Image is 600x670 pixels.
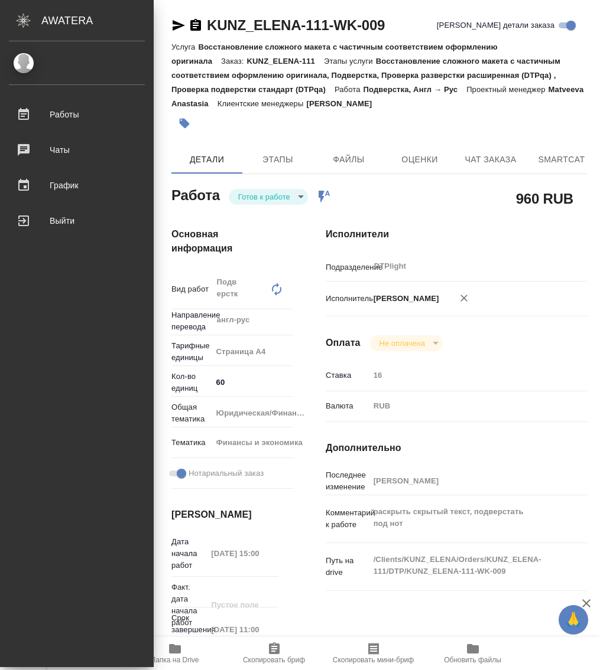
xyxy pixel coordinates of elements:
[369,502,566,534] textarea: раскрыть скрытый текст, подверстать под нот
[189,468,264,479] span: Нотариальный заказ
[171,340,212,364] p: Тарифные единицы
[171,309,212,333] p: Направление перевода
[369,293,439,305] p: [PERSON_NAME]
[370,335,443,351] div: Готов к работе
[207,545,278,562] input: Пустое поле
[189,18,203,32] button: Скопировать ссылку
[171,536,207,571] p: Дата начала работ
[376,338,429,348] button: Не оплачена
[9,177,145,194] div: График
[179,152,235,167] span: Детали
[326,555,369,579] p: Путь на drive
[249,152,306,167] span: Этапы
[212,403,319,423] div: Юридическая/Финансовая
[171,227,278,256] h4: Основная информация
[171,283,212,295] p: Вид работ
[125,637,225,670] button: Папка на Drive
[171,184,220,205] h2: Работа
[212,374,293,391] input: ✎ Введи что-нибудь
[364,85,467,94] p: Подверстка, Англ → Рус
[437,19,554,31] span: [PERSON_NAME] детали заказа
[3,100,151,129] a: Работы
[326,227,587,241] h4: Исполнители
[9,212,145,230] div: Выйти
[247,57,324,66] p: KUNZ_ELENA-111
[326,400,369,412] p: Валюта
[171,437,212,449] p: Тематика
[171,612,207,648] p: Срок завершения работ
[516,188,573,208] h2: 960 RUB
[369,550,566,581] textarea: /Clients/KUNZ_ELENA/Orders/KUNZ_ELENA-111/DTP/KUNZ_ELENA-111-WK-009
[369,472,566,489] input: Пустое поле
[212,342,319,362] div: Страница А4
[3,171,151,200] a: График
[326,469,369,493] p: Последнее изменение
[207,596,278,613] input: Пустое поле
[326,262,369,273] p: Подразделение
[41,9,154,32] div: AWATERA
[306,99,381,108] p: [PERSON_NAME]
[533,152,590,167] span: SmartCat
[466,85,548,94] p: Проектный менеджер
[462,152,519,167] span: Чат заказа
[151,656,199,664] span: Папка на Drive
[171,508,278,522] h4: [PERSON_NAME]
[9,141,145,159] div: Чаты
[563,607,583,632] span: 🙏
[171,43,498,66] p: Восстановление сложного макета с частичным соответствием оформлению оригинала
[451,285,477,311] button: Удалить исполнителя
[444,656,501,664] span: Обновить файлы
[324,57,376,66] p: Этапы услуги
[243,656,305,664] span: Скопировать бриф
[335,85,364,94] p: Работа
[333,656,414,664] span: Скопировать мини-бриф
[207,17,385,33] a: KUNZ_ELENA-111-WK-009
[171,581,207,629] p: Факт. дата начала работ
[369,396,566,416] div: RUB
[171,110,197,136] button: Добавить тэг
[423,637,523,670] button: Обновить файлы
[229,189,308,205] div: Готов к работе
[171,57,560,94] p: Восстановление сложного макета с частичным соответствием оформлению оригинала, Подверстка, Провер...
[3,206,151,236] a: Выйти
[207,621,278,638] input: Пустое поле
[326,507,369,531] p: Комментарий к работе
[171,401,212,425] p: Общая тематика
[9,106,145,123] div: Работы
[171,18,186,32] button: Скопировать ссылку для ЯМессенджера
[320,152,377,167] span: Файлы
[212,433,319,453] div: Финансы и экономика
[326,293,369,305] p: Исполнитель
[559,605,588,635] button: 🙏
[171,371,212,394] p: Кол-во единиц
[225,637,324,670] button: Скопировать бриф
[324,637,423,670] button: Скопировать мини-бриф
[218,99,307,108] p: Клиентские менеджеры
[369,367,566,384] input: Пустое поле
[326,336,361,350] h4: Оплата
[235,192,294,202] button: Готов к работе
[391,152,448,167] span: Оценки
[326,370,369,381] p: Ставка
[221,57,247,66] p: Заказ:
[3,135,151,165] a: Чаты
[326,441,587,455] h4: Дополнительно
[171,43,198,51] p: Услуга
